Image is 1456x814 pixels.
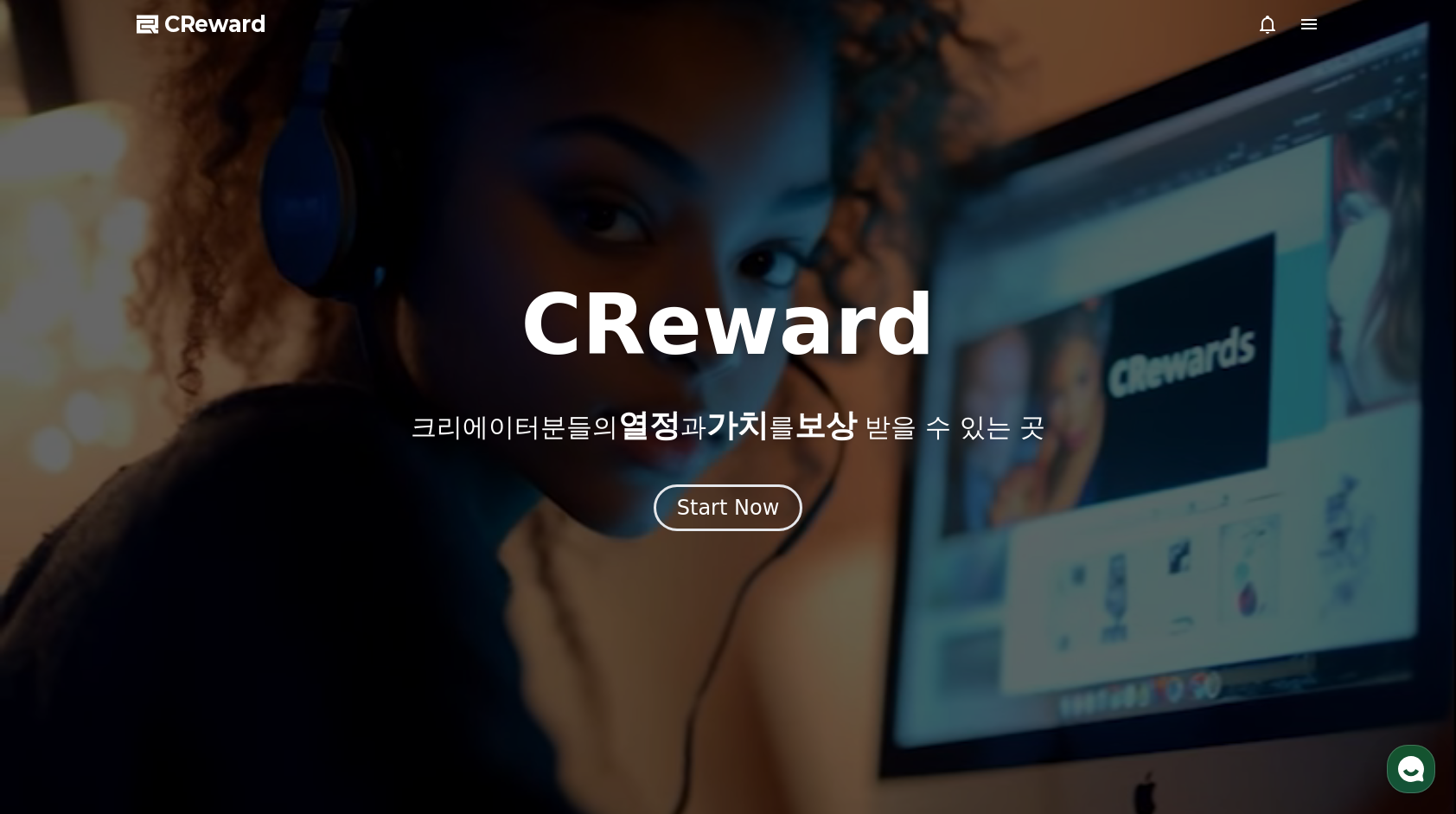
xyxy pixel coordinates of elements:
span: 홈 [54,574,65,588]
h1: CReward [520,284,935,367]
a: CReward [137,10,266,38]
a: 홈 [5,548,114,592]
span: 보상 [795,407,857,443]
a: 대화 [114,548,223,592]
a: Start Now [654,502,803,518]
p: 크리에이터분들의 과 를 받을 수 있는 곳 [411,408,1045,443]
span: 대화 [158,575,179,589]
div: Start Now [677,494,780,522]
span: 가치 [706,407,769,443]
span: CReward [164,10,266,38]
button: Start Now [654,484,803,531]
span: 설정 [267,574,288,588]
span: 열정 [618,407,680,443]
a: 설정 [223,548,332,592]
